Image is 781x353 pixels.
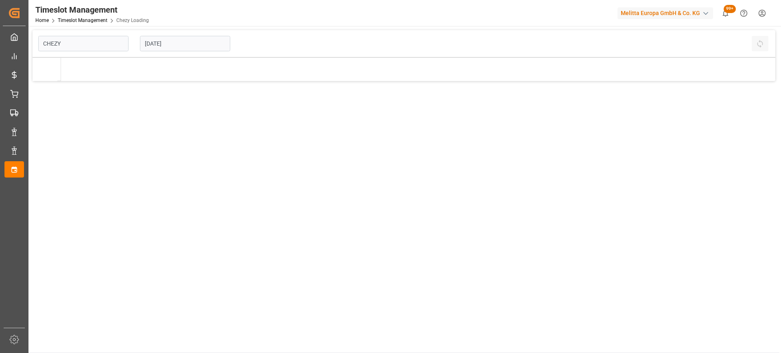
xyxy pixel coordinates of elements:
[724,5,736,13] span: 99+
[735,4,753,22] button: Help Center
[58,18,107,23] a: Timeslot Management
[38,36,129,51] input: Type to search/select
[35,18,49,23] a: Home
[35,4,149,16] div: Timeslot Management
[617,7,713,19] div: Melitta Europa GmbH & Co. KG
[716,4,735,22] button: show 100 new notifications
[617,5,716,21] button: Melitta Europa GmbH & Co. KG
[140,36,230,51] input: DD-MM-YYYY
